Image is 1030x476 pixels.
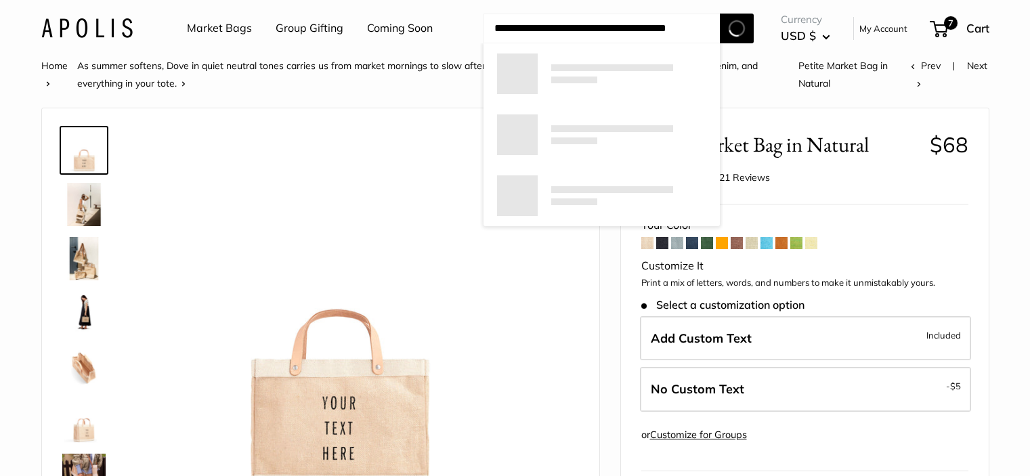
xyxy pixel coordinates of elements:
a: Coming Soon [367,18,433,39]
a: 7 Cart [931,18,989,39]
span: $5 [950,381,961,391]
a: Petite Market Bag in Natural [60,126,108,175]
span: - [946,378,961,394]
a: description_Effortless style that elevates every moment [60,180,108,229]
span: USD $ [781,28,816,43]
a: Customize for Groups [650,429,747,441]
span: 221 Reviews [714,171,770,183]
nav: Breadcrumb [41,57,911,92]
img: Petite Market Bag in Natural [62,129,106,172]
button: Search [720,14,754,43]
img: Petite Market Bag in Natural [62,399,106,443]
span: Included [926,327,961,343]
span: 7 [943,16,957,30]
label: Add Custom Text [640,316,971,361]
a: Prev [911,60,941,72]
a: Petite Market Bag in Natural [60,397,108,446]
button: USD $ [781,25,830,47]
img: Petite Market Bag in Natural [62,291,106,334]
img: description_The Original Market bag in its 4 native styles [62,237,106,280]
span: Currency [781,10,830,29]
span: $68 [930,131,968,158]
img: description_Effortless style that elevates every moment [62,183,106,226]
a: description_The Original Market bag in its 4 native styles [60,234,108,283]
div: Your Color [641,215,968,236]
div: Customize It [641,256,968,276]
a: description_Spacious inner area with room for everything. [60,343,108,391]
a: My Account [859,20,907,37]
img: description_Spacious inner area with room for everything. [62,345,106,389]
label: Leave Blank [640,367,971,412]
img: Apolis [41,18,133,38]
a: As summer softens, Dove in quiet neutral tones carries us from market mornings to slow afternoons... [77,60,758,89]
span: Petite Market Bag in Natural [641,132,920,157]
a: Market Bags [187,18,252,39]
a: Petite Market Bag in Natural [60,288,108,337]
input: Search... [484,14,720,43]
a: Group Gifting [276,18,343,39]
a: Home [41,60,68,72]
span: Petite Market Bag in Natural [798,60,888,89]
span: Cart [966,21,989,35]
p: Print a mix of letters, words, and numbers to make it unmistakably yours. [641,276,968,290]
